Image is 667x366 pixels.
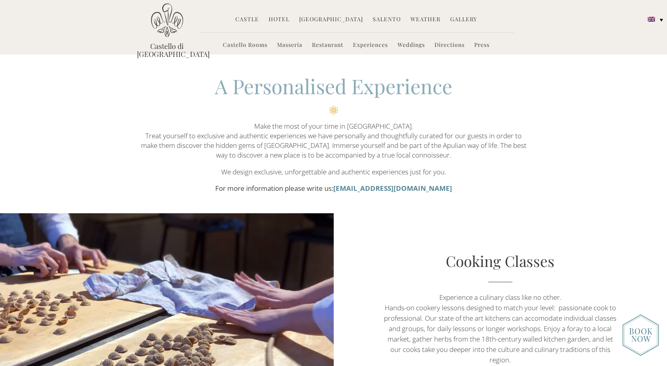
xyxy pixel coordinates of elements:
[383,292,617,365] p: Experience a culinary class like no other. Hands-on cookery lessons designed to match your level:...
[434,41,465,50] a: Directions
[223,41,267,50] a: Castello Rooms
[333,184,452,193] a: [EMAIL_ADDRESS][DOMAIN_NAME]
[622,314,659,356] img: new-booknow.png
[312,41,343,50] a: Restaurant
[410,15,441,24] a: Weather
[137,121,530,160] p: Make the most of your time in [GEOGRAPHIC_DATA]. Treat yourself to exclusive and authentic experi...
[373,15,401,24] a: Salento
[474,41,490,50] a: Press
[151,3,183,37] img: Castello di Ugento
[398,41,425,50] a: Weddings
[648,17,655,22] img: English
[137,42,197,58] a: Castello di [GEOGRAPHIC_DATA]
[137,73,530,115] h2: A Personalised Experience
[137,167,530,177] p: We design exclusive, unforgettable and authentic experiences just for you.
[446,251,555,271] a: Cooking Classes
[299,15,363,24] a: [GEOGRAPHIC_DATA]
[235,15,259,24] a: Castle
[277,41,302,50] a: Masseria
[269,15,290,24] a: Hotel
[215,184,333,193] strong: For more information please write us:
[353,41,388,50] a: Experiences
[450,15,477,24] a: Gallery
